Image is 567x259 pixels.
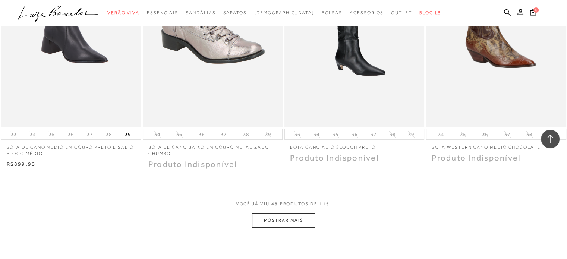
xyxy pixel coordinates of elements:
button: 0 [528,8,538,18]
button: 37 [368,131,379,138]
span: Produto Indisponível [290,153,379,162]
span: 0 [533,7,539,13]
button: 33 [292,131,303,138]
a: categoryNavScreenReaderText [223,6,246,20]
span: Sapatos [223,10,246,15]
button: 35 [47,131,57,138]
button: 37 [502,131,513,138]
a: BLOG LB [419,6,441,20]
span: VOCÊ JÁ VIU PRODUTOS DE [236,201,331,206]
span: 115 [319,201,330,206]
span: Bolsas [321,10,342,15]
span: Outlet [391,10,412,15]
button: 34 [152,131,163,138]
button: 37 [85,131,95,138]
button: 34 [28,131,38,138]
button: 39 [263,131,273,138]
a: BOTA DE CANO MÉDIO EM COURO PRETO E SALTO BLOCO MÉDIO [1,140,141,157]
a: categoryNavScreenReaderText [147,6,178,20]
a: categoryNavScreenReaderText [321,6,342,20]
span: 48 [271,201,278,206]
button: 34 [311,131,322,138]
span: Essenciais [147,10,178,15]
span: Verão Viva [107,10,139,15]
a: BOTA WESTERN CANO MÉDIO CHOCOLATE [426,140,566,151]
button: 37 [218,131,229,138]
button: 38 [524,131,535,138]
button: 33 [9,131,19,138]
button: 38 [104,131,114,138]
button: 36 [196,131,207,138]
a: categoryNavScreenReaderText [391,6,412,20]
button: 38 [387,131,397,138]
span: R$899,90 [7,161,36,167]
a: BOTA CANO ALTO SLOUCH PRETO [284,140,424,151]
a: categoryNavScreenReaderText [107,6,139,20]
a: categoryNavScreenReaderText [186,6,215,20]
span: Produto Indisponível [432,153,521,162]
button: 36 [66,131,76,138]
a: BOTA DE CANO BAIXO EM COURO METALIZADO CHUMBO [143,140,283,157]
button: 35 [330,131,341,138]
button: 34 [435,131,446,138]
button: 39 [406,131,416,138]
span: Produto Indisponível [148,159,237,169]
button: MOSTRAR MAIS [252,213,315,228]
span: [DEMOGRAPHIC_DATA] [254,10,314,15]
span: Sandálias [186,10,215,15]
button: 39 [123,129,133,139]
button: 36 [480,131,490,138]
button: 35 [458,131,468,138]
a: categoryNavScreenReaderText [350,6,384,20]
button: 38 [240,131,251,138]
button: 36 [349,131,360,138]
a: noSubCategoriesText [254,6,314,20]
span: BLOG LB [419,10,441,15]
button: 35 [174,131,185,138]
span: Acessórios [350,10,384,15]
